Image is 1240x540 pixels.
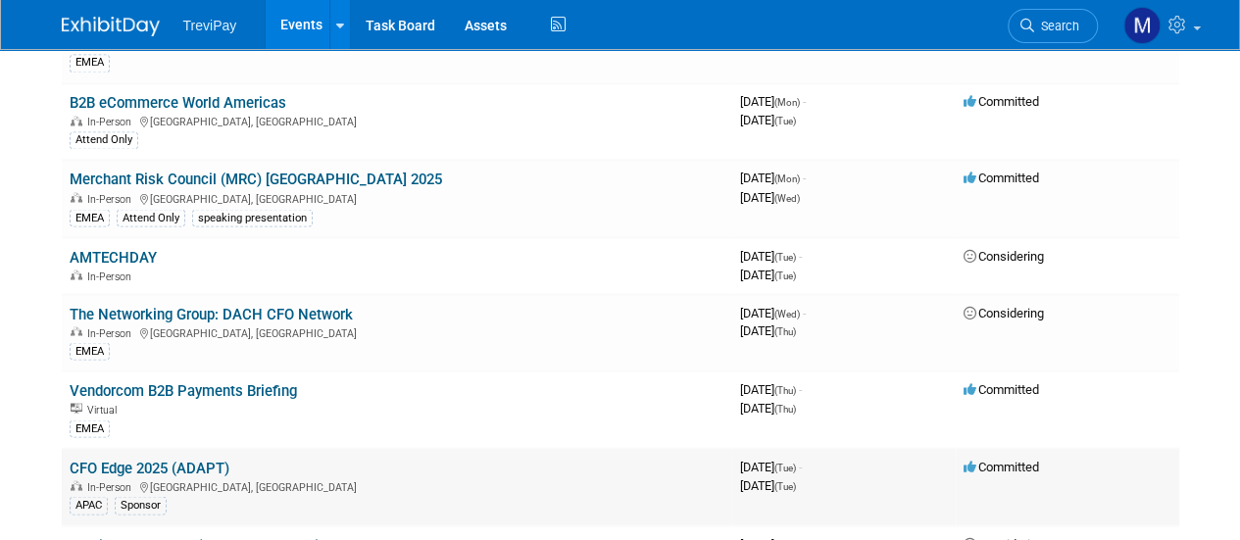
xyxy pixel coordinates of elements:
div: [GEOGRAPHIC_DATA], [GEOGRAPHIC_DATA] [70,189,724,205]
span: - [803,171,806,185]
img: In-Person Event [71,192,82,202]
span: (Mon) [774,97,800,108]
span: (Tue) [774,480,796,491]
span: (Tue) [774,462,796,472]
div: EMEA [70,342,110,360]
span: (Thu) [774,325,796,336]
span: Committed [964,459,1039,473]
span: [DATE] [740,477,796,492]
a: Merchant Risk Council (MRC) [GEOGRAPHIC_DATA] 2025 [70,171,442,188]
span: (Thu) [774,403,796,414]
span: [DATE] [740,400,796,415]
span: (Thu) [774,384,796,395]
img: ExhibitDay [62,17,160,36]
span: (Wed) [774,308,800,319]
span: [DATE] [740,322,796,337]
a: The Networking Group: DACH CFO Network [70,305,353,322]
div: Attend Only [117,209,185,226]
span: In-Person [87,116,137,128]
span: [DATE] [740,381,802,396]
span: [DATE] [740,94,806,109]
img: In-Person Event [71,326,82,336]
span: - [803,94,806,109]
div: [GEOGRAPHIC_DATA], [GEOGRAPHIC_DATA] [70,113,724,128]
span: [DATE] [740,267,796,281]
div: EMEA [70,419,110,437]
span: Search [1034,19,1079,33]
span: In-Person [87,192,137,205]
span: (Tue) [774,116,796,126]
span: Committed [964,94,1039,109]
div: Attend Only [70,131,138,149]
a: Search [1008,9,1098,43]
span: [DATE] [740,189,800,204]
span: (Tue) [774,270,796,280]
span: - [803,305,806,319]
span: (Mon) [774,173,800,184]
a: AMTECHDAY [70,248,157,266]
img: In-Person Event [71,116,82,125]
div: EMEA [70,54,110,72]
div: [GEOGRAPHIC_DATA], [GEOGRAPHIC_DATA] [70,477,724,493]
img: In-Person Event [71,480,82,490]
a: CFO Edge 2025 (ADAPT) [70,459,229,476]
div: APAC [70,496,108,514]
img: Maiia Khasina [1123,7,1161,44]
img: In-Person Event [71,270,82,279]
img: Virtual Event [71,403,82,413]
div: speaking presentation [192,209,313,226]
span: In-Person [87,480,137,493]
span: [DATE] [740,171,806,185]
span: Virtual [87,403,123,416]
span: - [799,248,802,263]
a: Vendorcom B2B Payments Briefing [70,381,297,399]
span: Considering [964,248,1044,263]
span: - [799,459,802,473]
div: Sponsor [115,496,167,514]
span: [DATE] [740,248,802,263]
span: - [799,381,802,396]
span: Committed [964,381,1039,396]
span: [DATE] [740,113,796,127]
span: [DATE] [740,305,806,319]
span: [DATE] [740,459,802,473]
a: B2B eCommerce World Americas [70,94,286,112]
div: EMEA [70,209,110,226]
span: In-Person [87,270,137,282]
span: (Wed) [774,192,800,203]
span: Considering [964,305,1044,319]
span: TreviPay [183,18,237,33]
div: [GEOGRAPHIC_DATA], [GEOGRAPHIC_DATA] [70,323,724,339]
span: (Tue) [774,251,796,262]
span: In-Person [87,326,137,339]
span: Committed [964,171,1039,185]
